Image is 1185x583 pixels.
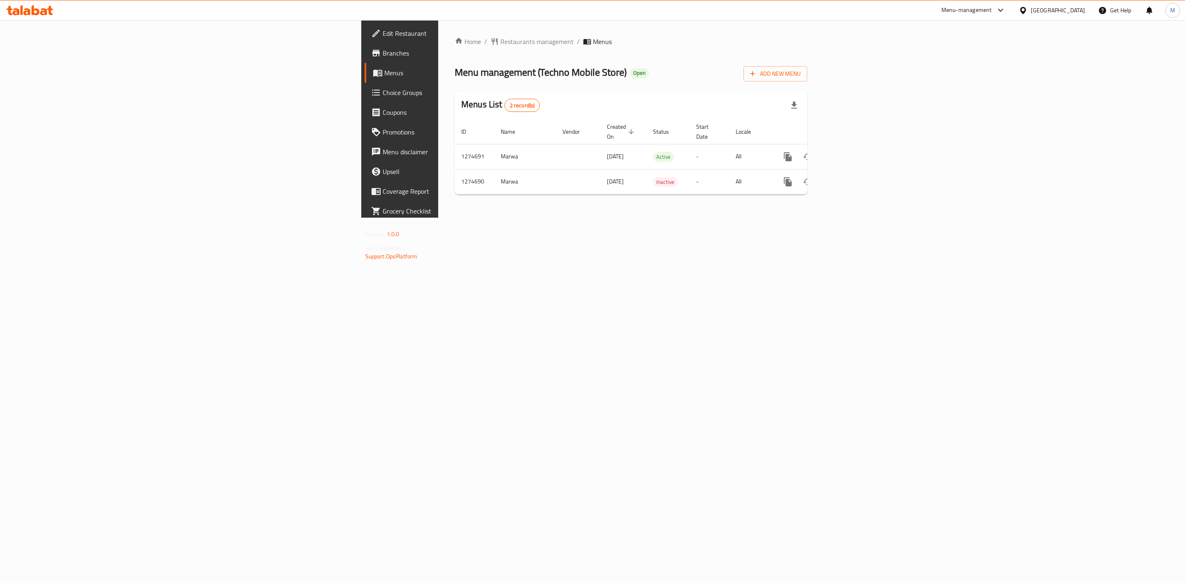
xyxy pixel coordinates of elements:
[383,88,553,98] span: Choice Groups
[365,122,559,142] a: Promotions
[461,127,477,137] span: ID
[365,201,559,221] a: Grocery Checklist
[505,102,540,109] span: 2 record(s)
[365,162,559,181] a: Upsell
[365,102,559,122] a: Coupons
[383,127,553,137] span: Promotions
[771,119,864,144] th: Actions
[736,127,762,137] span: Locale
[455,119,864,195] table: enhanced table
[784,95,804,115] div: Export file
[798,147,818,167] button: Change Status
[455,37,807,46] nav: breadcrumb
[383,167,553,177] span: Upsell
[577,37,580,46] li: /
[461,98,540,112] h2: Menus List
[387,229,400,239] span: 1.0.0
[778,172,798,192] button: more
[941,5,992,15] div: Menu-management
[593,37,612,46] span: Menus
[384,68,553,78] span: Menus
[365,83,559,102] a: Choice Groups
[653,177,678,187] span: Inactive
[365,229,386,239] span: Version:
[653,152,674,162] span: Active
[1170,6,1175,15] span: M
[630,68,649,78] div: Open
[383,48,553,58] span: Branches
[630,70,649,77] span: Open
[690,144,729,169] td: -
[562,127,590,137] span: Vendor
[365,243,403,253] span: Get support on:
[696,122,719,142] span: Start Date
[778,147,798,167] button: more
[798,172,818,192] button: Change Status
[744,66,807,81] button: Add New Menu
[690,169,729,194] td: -
[750,69,801,79] span: Add New Menu
[365,142,559,162] a: Menu disclaimer
[504,99,540,112] div: Total records count
[1031,6,1085,15] div: [GEOGRAPHIC_DATA]
[607,122,637,142] span: Created On
[365,23,559,43] a: Edit Restaurant
[383,186,553,196] span: Coverage Report
[365,43,559,63] a: Branches
[729,169,771,194] td: All
[383,147,553,157] span: Menu disclaimer
[607,176,624,187] span: [DATE]
[653,127,680,137] span: Status
[729,144,771,169] td: All
[607,151,624,162] span: [DATE]
[501,127,526,137] span: Name
[383,107,553,117] span: Coupons
[365,63,559,83] a: Menus
[365,251,418,262] a: Support.OpsPlatform
[383,28,553,38] span: Edit Restaurant
[383,206,553,216] span: Grocery Checklist
[365,181,559,201] a: Coverage Report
